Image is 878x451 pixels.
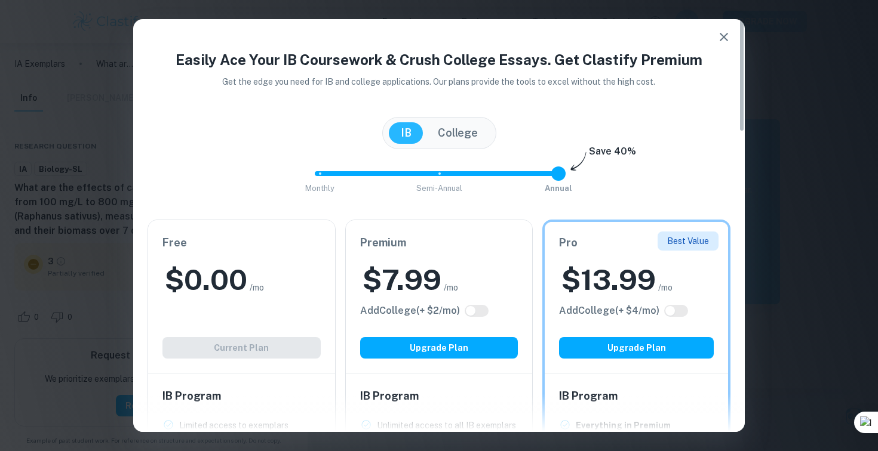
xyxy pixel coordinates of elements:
[416,184,462,193] span: Semi-Annual
[148,49,730,70] h4: Easily Ace Your IB Coursework & Crush College Essays. Get Clastify Premium
[667,234,709,248] p: Best Value
[206,75,673,88] p: Get the edge you need for IB and college applications. Our plans provide the tools to excel witho...
[389,122,423,144] button: IB
[305,184,334,193] span: Monthly
[561,261,656,299] h2: $ 13.99
[545,184,572,193] span: Annual
[589,144,636,165] h6: Save 40%
[559,234,714,251] h6: Pro
[162,388,321,404] h6: IB Program
[360,388,518,404] h6: IB Program
[559,337,714,359] button: Upgrade Plan
[165,261,247,299] h2: $ 0.00
[570,152,587,172] img: subscription-arrow.svg
[162,234,321,251] h6: Free
[426,122,490,144] button: College
[360,234,518,251] h6: Premium
[559,388,714,404] h6: IB Program
[360,337,518,359] button: Upgrade Plan
[559,304,659,318] h6: Click to see all the additional College features.
[658,281,673,294] span: /mo
[363,261,441,299] h2: $ 7.99
[444,281,458,294] span: /mo
[250,281,264,294] span: /mo
[360,304,460,318] h6: Click to see all the additional College features.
